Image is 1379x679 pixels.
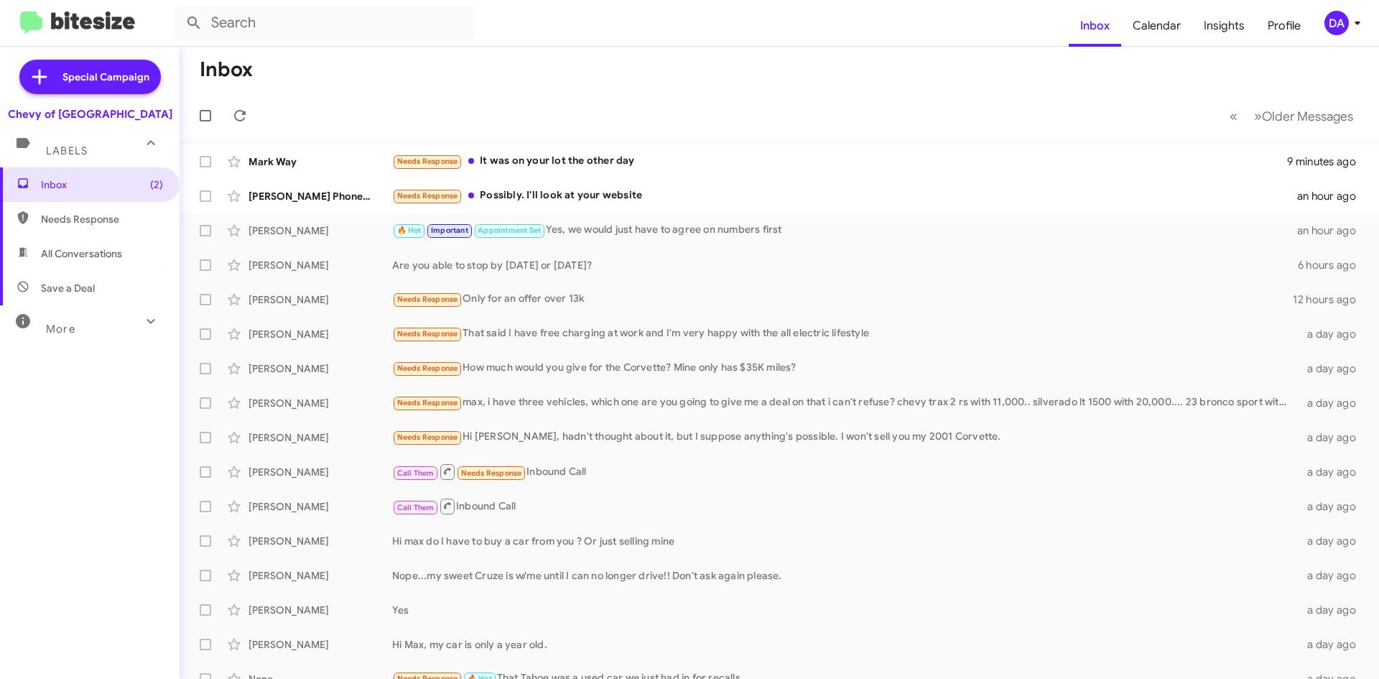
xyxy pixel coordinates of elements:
div: a day ago [1299,499,1368,514]
a: Calendar [1121,5,1192,47]
div: a day ago [1299,430,1368,445]
div: 12 hours ago [1293,292,1368,307]
span: Call Them [397,503,435,512]
div: Are you able to stop by [DATE] or [DATE]? [392,258,1298,272]
div: a day ago [1299,568,1368,583]
div: [PERSON_NAME] [249,568,392,583]
span: Inbox [41,177,163,192]
div: a day ago [1299,327,1368,341]
div: [PERSON_NAME] [249,258,392,272]
span: » [1254,107,1262,125]
div: max, i have three vehicles, which one are you going to give me a deal on that i can't refuse? che... [392,394,1299,411]
div: [PERSON_NAME] [249,327,392,341]
a: Profile [1256,5,1312,47]
div: Hi [PERSON_NAME], hadn't thought about it, but I suppose anything's possible. I won't sell you my... [392,429,1299,445]
div: Mark Way [249,154,392,169]
div: [PERSON_NAME] Phone Up [249,189,392,203]
button: Next [1245,101,1362,131]
div: a day ago [1299,534,1368,548]
h1: Inbox [200,58,253,81]
span: Needs Response [397,398,458,407]
div: [PERSON_NAME] [249,361,392,376]
div: [PERSON_NAME] [249,637,392,652]
span: More [46,323,75,336]
span: (2) [150,177,163,192]
span: Needs Response [461,468,522,478]
div: 9 minutes ago [1287,154,1368,169]
nav: Page navigation example [1222,101,1362,131]
div: a day ago [1299,637,1368,652]
div: Nope...my sweet Cruze is w/me until I can no longer drive!! Don't ask again please. [392,568,1299,583]
div: DA [1324,11,1349,35]
div: a day ago [1299,465,1368,479]
span: Needs Response [397,364,458,373]
div: 6 hours ago [1298,258,1368,272]
span: Appointment Set [478,226,541,235]
span: Labels [46,144,88,157]
div: [PERSON_NAME] [249,223,392,238]
span: Needs Response [41,212,163,226]
span: Older Messages [1262,108,1353,124]
div: a day ago [1299,361,1368,376]
div: Hi Max, my car is only a year old. [392,637,1299,652]
div: [PERSON_NAME] [249,499,392,514]
div: Possibly. I'll look at your website [392,188,1297,204]
span: All Conversations [41,246,122,261]
span: Call Them [397,468,435,478]
span: Save a Deal [41,281,95,295]
span: Needs Response [397,295,458,304]
div: [PERSON_NAME] [249,396,392,410]
span: « [1230,107,1238,125]
div: [PERSON_NAME] [249,430,392,445]
div: [PERSON_NAME] [249,534,392,548]
button: Previous [1221,101,1246,131]
div: Hi max do I have to buy a car from you ? Or just selling mine [392,534,1299,548]
div: [PERSON_NAME] [249,292,392,307]
span: Needs Response [397,329,458,338]
div: a day ago [1299,396,1368,410]
div: It was on your lot the other day [392,153,1287,170]
div: an hour ago [1297,223,1368,238]
span: Needs Response [397,433,458,442]
span: 🔥 Hot [397,226,422,235]
a: Insights [1192,5,1256,47]
div: Inbound Call [392,497,1299,515]
div: That said I have free charging at work and I'm very happy with the all electric lifestyle [392,325,1299,342]
div: How much would you give for the Corvette? Mine only has $35K miles? [392,360,1299,377]
div: [PERSON_NAME] [249,465,392,479]
div: Yes, we would just have to agree on numbers first [392,222,1297,239]
div: Inbound Call [392,463,1299,481]
a: Inbox [1069,5,1121,47]
span: Needs Response [397,191,458,200]
div: Chevy of [GEOGRAPHIC_DATA] [8,107,172,121]
span: Important [431,226,468,235]
button: DA [1312,11,1363,35]
div: an hour ago [1297,189,1368,203]
div: a day ago [1299,603,1368,617]
div: Yes [392,603,1299,617]
div: Only for an offer over 13k [392,291,1293,308]
a: Special Campaign [19,60,161,94]
input: Search [174,6,475,40]
span: Needs Response [397,157,458,166]
div: [PERSON_NAME] [249,603,392,617]
span: Special Campaign [62,70,149,84]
